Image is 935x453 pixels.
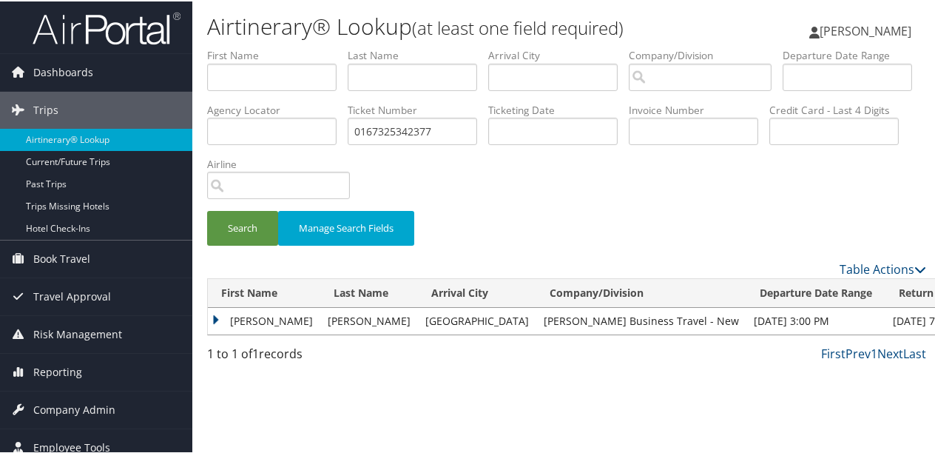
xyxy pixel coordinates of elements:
[746,278,885,306] th: Departure Date Range: activate to sort column descending
[33,90,58,127] span: Trips
[769,101,910,116] label: Credit Card - Last 4 Digits
[33,315,122,352] span: Risk Management
[845,344,871,360] a: Prev
[348,47,488,61] label: Last Name
[536,278,746,306] th: Company/Division
[820,21,911,38] span: [PERSON_NAME]
[208,278,320,306] th: First Name: activate to sort column ascending
[871,344,877,360] a: 1
[821,344,845,360] a: First
[33,352,82,389] span: Reporting
[877,344,903,360] a: Next
[488,47,629,61] label: Arrival City
[488,101,629,116] label: Ticketing Date
[207,343,371,369] div: 1 to 1 of records
[903,344,926,360] a: Last
[33,10,180,44] img: airportal-logo.png
[809,7,926,52] a: [PERSON_NAME]
[746,306,885,333] td: [DATE] 3:00 PM
[629,101,769,116] label: Invoice Number
[207,155,361,170] label: Airline
[320,278,418,306] th: Last Name: activate to sort column ascending
[33,53,93,90] span: Dashboards
[208,306,320,333] td: [PERSON_NAME]
[412,14,624,38] small: (at least one field required)
[207,101,348,116] label: Agency Locator
[840,260,926,276] a: Table Actions
[207,10,686,41] h1: Airtinerary® Lookup
[33,390,115,427] span: Company Admin
[418,306,536,333] td: [GEOGRAPHIC_DATA]
[252,344,259,360] span: 1
[536,306,746,333] td: [PERSON_NAME] Business Travel - New
[33,277,111,314] span: Travel Approval
[418,278,536,306] th: Arrival City: activate to sort column ascending
[320,306,418,333] td: [PERSON_NAME]
[207,47,348,61] label: First Name
[33,239,90,276] span: Book Travel
[278,209,414,244] button: Manage Search Fields
[783,47,923,61] label: Departure Date Range
[207,209,278,244] button: Search
[348,101,488,116] label: Ticket Number
[629,47,783,61] label: Company/Division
